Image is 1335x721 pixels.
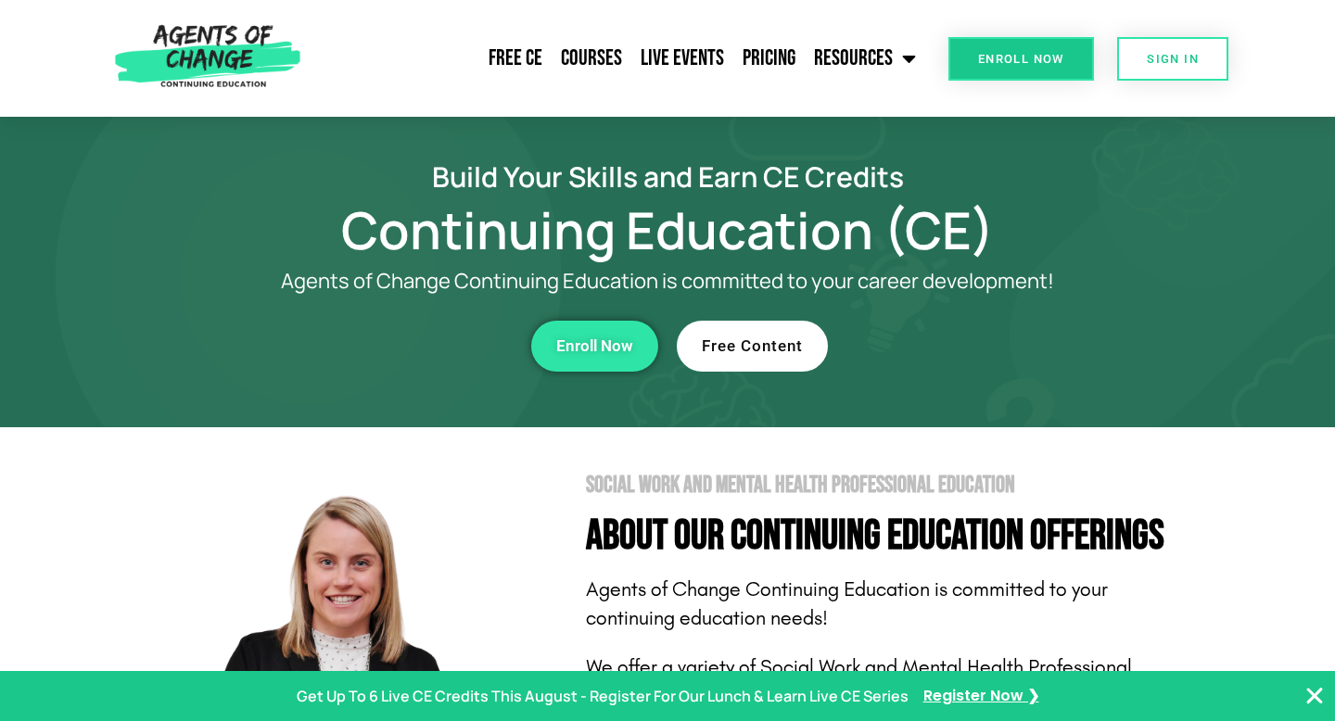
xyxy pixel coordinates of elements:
[923,683,1039,710] a: Register Now ❯
[1303,685,1326,707] button: Close Banner
[479,35,552,82] a: Free CE
[805,35,925,82] a: Resources
[702,338,803,354] span: Free Content
[586,474,1196,497] h2: Social Work and Mental Health Professional Education
[978,53,1064,65] span: Enroll Now
[552,35,631,82] a: Courses
[586,515,1196,557] h4: About Our Continuing Education Offerings
[1117,37,1228,81] a: SIGN IN
[531,321,658,372] a: Enroll Now
[586,577,1108,630] span: Agents of Change Continuing Education is committed to your continuing education needs!
[139,163,1196,190] h2: Build Your Skills and Earn CE Credits
[213,270,1122,293] p: Agents of Change Continuing Education is committed to your career development!
[139,209,1196,251] h1: Continuing Education (CE)
[677,321,828,372] a: Free Content
[556,338,633,354] span: Enroll Now
[309,35,926,82] nav: Menu
[1147,53,1199,65] span: SIGN IN
[948,37,1094,81] a: Enroll Now
[631,35,733,82] a: Live Events
[733,35,805,82] a: Pricing
[297,683,909,710] p: Get Up To 6 Live CE Credits This August - Register For Our Lunch & Learn Live CE Series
